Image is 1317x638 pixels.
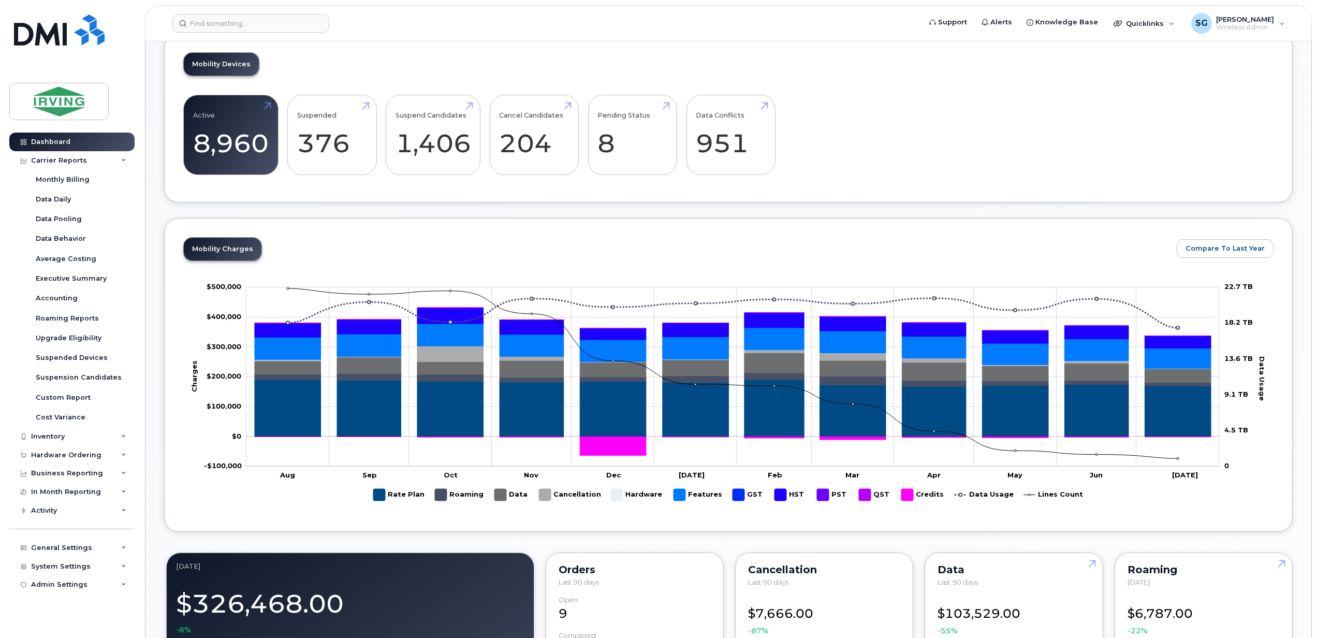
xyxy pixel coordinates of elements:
[1216,15,1274,23] span: [PERSON_NAME]
[1007,470,1022,479] tspan: May
[817,485,848,505] g: PST
[559,578,599,586] span: Last 90 days
[1224,461,1229,470] tspan: 0
[232,431,241,440] tspan: $0
[678,470,704,479] tspan: [DATE]
[733,485,764,505] g: GST
[1019,12,1105,33] a: Knowledge Base
[207,282,241,291] g: $0
[207,312,241,321] tspan: $400,000
[1224,426,1248,434] tspan: 4.5 TB
[559,596,578,604] div: Open
[955,485,1014,505] g: Data Usage
[207,282,241,291] tspan: $500,000
[255,346,1211,369] g: Cancellation
[176,583,524,635] div: $326,468.00
[207,402,241,410] tspan: $100,000
[172,14,329,33] input: Find something...
[184,53,259,76] a: Mobility Devices
[1224,282,1253,291] tspan: 22.7 TB
[184,238,261,260] a: Mobility Charges
[204,461,242,470] g: $0
[362,470,376,479] tspan: Sep
[207,372,241,380] tspan: $200,000
[176,625,191,635] span: -8%
[204,461,242,470] tspan: -$100,000
[748,578,788,586] span: Last 90 days
[559,596,711,623] div: 9
[255,379,1211,437] g: Rate Plan
[748,565,900,574] div: Cancellation
[297,101,367,169] a: Suspended 376
[1128,578,1150,586] span: [DATE]
[938,578,978,586] span: Last 90 days
[696,101,766,169] a: Data Conflicts 951
[1106,13,1182,34] div: Quicklinks
[845,470,859,479] tspan: Mar
[767,470,782,479] tspan: Feb
[938,565,1090,574] div: Data
[748,626,768,636] span: -87%
[255,308,1211,348] g: HST
[193,101,269,169] a: Active 8,960
[1035,17,1098,27] span: Knowledge Base
[255,308,1211,336] g: QST
[255,437,1211,455] g: Credits
[1195,17,1208,30] span: SG
[1023,485,1083,505] g: Lines Count
[255,324,1211,368] g: Features
[1184,13,1292,34] div: Sheryl Galorport
[207,312,241,321] g: $0
[990,17,1012,27] span: Alerts
[606,470,621,479] tspan: Dec
[373,485,1083,505] g: Legend
[494,485,529,505] g: Data
[1089,470,1102,479] tspan: Jun
[373,485,425,505] g: Rate Plan
[1128,596,1280,636] div: $6,787.00
[279,470,295,479] tspan: Aug
[499,101,569,169] a: Cancel Candidates 204
[974,12,1019,33] a: Alerts
[1128,626,1148,636] span: -22%
[1126,19,1164,27] span: Quicklinks
[1224,389,1248,398] tspan: 9.1 TB
[444,470,458,479] tspan: Oct
[207,372,241,380] g: $0
[207,342,241,350] g: $0
[559,565,711,574] div: Orders
[938,596,1090,636] div: $103,529.00
[938,17,967,27] span: Support
[611,485,663,505] g: Hardware
[597,101,667,169] a: Pending Status 8
[1186,243,1265,253] span: Compare To Last Year
[255,353,1211,382] g: Data
[938,626,958,636] span: -55%
[1258,356,1266,401] tspan: Data Usage
[1177,239,1274,258] button: Compare To Last Year
[901,485,944,505] g: Credits
[1224,354,1253,362] tspan: 13.6 TB
[1172,470,1198,479] tspan: [DATE]
[207,342,241,350] tspan: $300,000
[176,562,524,571] div: July 2025
[926,470,940,479] tspan: Apr
[207,402,241,410] g: $0
[396,101,471,169] a: Suspend Candidates 1,406
[1224,318,1253,326] tspan: 18.2 TB
[1128,565,1280,574] div: Roaming
[189,360,198,392] tspan: Charges
[1216,23,1274,32] span: Wireless Admin
[524,470,538,479] tspan: Nov
[859,485,891,505] g: QST
[435,485,484,505] g: Roaming
[748,596,900,636] div: $7,666.00
[674,485,722,505] g: Features
[922,12,974,33] a: Support
[774,485,807,505] g: HST
[539,485,601,505] g: Cancellation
